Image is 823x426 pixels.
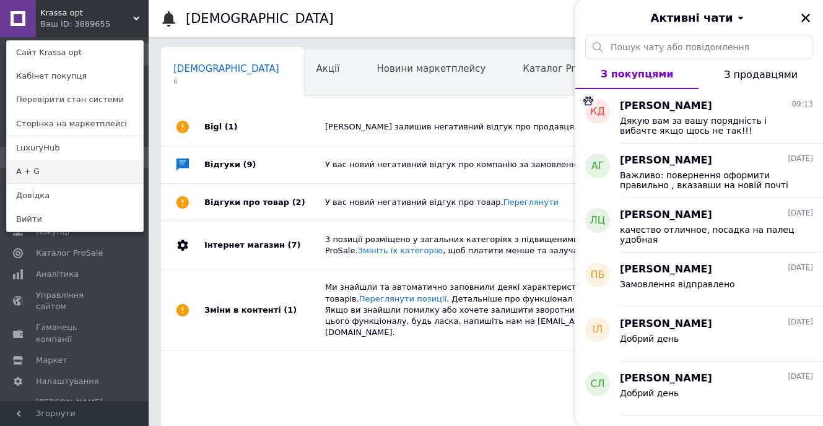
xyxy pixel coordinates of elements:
[650,10,733,26] span: Активні чати
[699,59,823,89] button: З продавцями
[36,355,67,366] span: Маркет
[7,184,143,207] a: Довідка
[620,334,679,344] span: Добрий день
[36,376,99,387] span: Налаштування
[7,64,143,88] a: Кабінет покупця
[620,225,796,245] span: качество отличное, посадка на палец удобная
[724,69,798,80] span: З продавцями
[359,294,446,303] a: Переглянути позиції
[7,41,143,64] a: Сайт Krassa opt
[243,160,256,169] span: (9)
[358,246,443,255] a: Змініть їх категорію
[593,323,603,337] span: ІЛ
[36,227,69,238] span: Покупці
[590,377,604,391] span: СЛ
[204,269,325,350] div: Зміни в контенті
[620,317,712,331] span: [PERSON_NAME]
[325,282,674,338] div: Ми знайшли та автоматично заповнили деякі характеристики для ваших товарів. . Детальніше про функ...
[7,88,143,111] a: Перевірити стан системи
[575,253,823,307] button: ПБ[PERSON_NAME][DATE]Замовлення відправлено
[325,197,674,208] div: У вас новий негативний відгук про товар.
[590,268,604,282] span: ПБ
[791,99,813,110] span: 09:13
[575,362,823,416] button: СЛ[PERSON_NAME][DATE]Добрий день
[173,63,279,74] span: [DEMOGRAPHIC_DATA]
[788,154,813,164] span: [DATE]
[173,77,279,86] span: 6
[620,388,679,398] span: Добрий день
[788,208,813,219] span: [DATE]
[204,184,325,221] div: Відгуки про товар
[788,263,813,273] span: [DATE]
[575,144,823,198] button: АГ[PERSON_NAME][DATE]Важливо: повернення оформити правильно , вказавши на новій почті по якій нак...
[575,198,823,253] button: ЛЦ[PERSON_NAME][DATE]качество отличное, посадка на палец удобная
[292,198,305,207] span: (2)
[204,108,325,146] div: Bigl
[7,112,143,136] a: Сторінка на маркетплейсі
[601,68,674,80] span: З покупцями
[40,19,92,30] div: Ваш ID: 3889655
[204,222,325,269] div: Інтернет магазин
[620,154,712,168] span: [PERSON_NAME]
[377,63,486,74] span: Новини маркетплейсу
[316,63,340,74] span: Акції
[225,122,238,131] span: (1)
[585,35,813,59] input: Пошук чату або повідомлення
[7,136,143,160] a: LuxuryHub
[620,99,712,113] span: [PERSON_NAME]
[620,170,796,190] span: Важливо: повернення оформити правильно , вказавши на новій почті по якій накладні воно поїде назад
[287,240,300,250] span: (7)
[590,214,605,228] span: ЛЦ
[788,372,813,382] span: [DATE]
[7,207,143,231] a: Вийти
[36,290,115,312] span: Управління сайтом
[36,322,115,344] span: Гаманець компанії
[575,59,699,89] button: З покупцями
[325,234,674,256] div: 3 позиції розміщено у загальних категоріях з підвищеними ставками ProSale. , щоб платити менше та...
[186,11,334,26] h1: [DEMOGRAPHIC_DATA]
[590,105,605,119] span: КД
[798,11,813,25] button: Закрити
[591,159,604,173] span: АГ
[325,159,674,170] div: У вас новий негативний відгук про компанію за замовленням 356403508.
[620,279,735,289] span: Замовлення відправлено
[503,198,559,207] a: Переглянути
[620,263,712,277] span: [PERSON_NAME]
[620,116,796,136] span: Дякую вам за вашу порядність і вибачте якщо щось не так!!!
[36,269,79,280] span: Аналітика
[36,248,103,259] span: Каталог ProSale
[610,10,788,26] button: Активні чати
[523,63,600,74] span: Каталог ProSale
[284,305,297,315] span: (1)
[7,160,143,183] a: A + G
[325,121,674,133] div: [PERSON_NAME] залишив негативний відгук про продавця. .
[204,146,325,183] div: Відгуки
[575,307,823,362] button: ІЛ[PERSON_NAME][DATE]Добрий день
[575,89,823,144] button: КД[PERSON_NAME]09:13Дякую вам за вашу порядність і вибачте якщо щось не так!!!
[788,317,813,328] span: [DATE]
[40,7,133,19] span: Krassa opt
[620,208,712,222] span: [PERSON_NAME]
[620,372,712,386] span: [PERSON_NAME]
